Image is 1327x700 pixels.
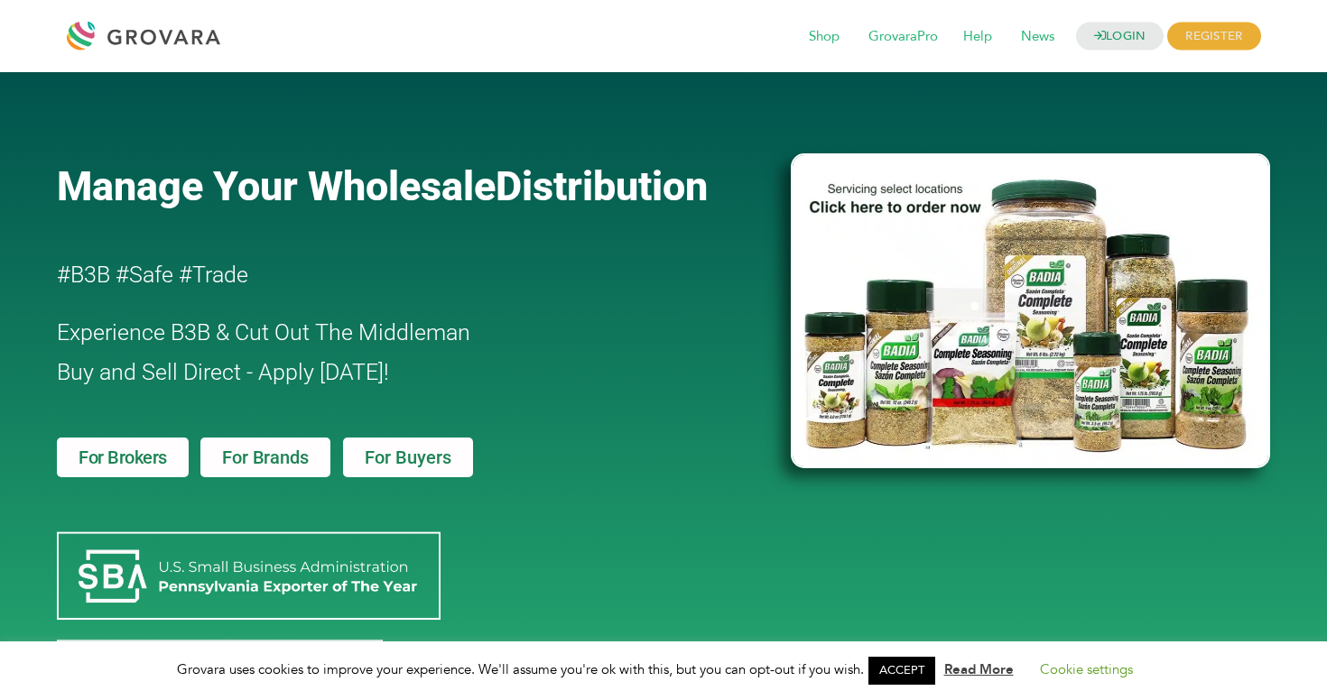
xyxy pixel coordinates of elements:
[57,162,496,210] span: Manage Your Wholesale
[57,437,189,477] a: For Brokers
[1167,23,1260,51] span: REGISTER
[57,319,470,345] span: Experience B3B & Cut Out The Middleman
[868,657,935,685] a: ACCEPT
[200,437,329,477] a: For Brands
[57,255,687,295] h2: #B3B #Safe #Trade
[951,20,1005,54] span: Help
[856,20,951,54] span: GrovaraPro
[856,27,951,47] a: GrovaraPro
[177,660,1151,678] span: Grovara uses cookies to improve your experience. We'll assume you're ok with this, but you can op...
[1076,23,1165,51] a: LOGIN
[222,448,308,466] span: For Brands
[796,27,852,47] a: Shop
[57,162,761,210] a: Manage Your WholesaleDistribution
[343,437,473,477] a: For Buyers
[1008,27,1067,47] a: News
[496,162,708,210] span: Distribution
[365,448,451,466] span: For Buyers
[57,359,389,385] span: Buy and Sell Direct - Apply [DATE]!
[796,20,852,54] span: Shop
[1040,660,1133,678] a: Cookie settings
[1008,20,1067,54] span: News
[944,660,1014,678] a: Read More
[951,27,1005,47] a: Help
[79,448,167,466] span: For Brokers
